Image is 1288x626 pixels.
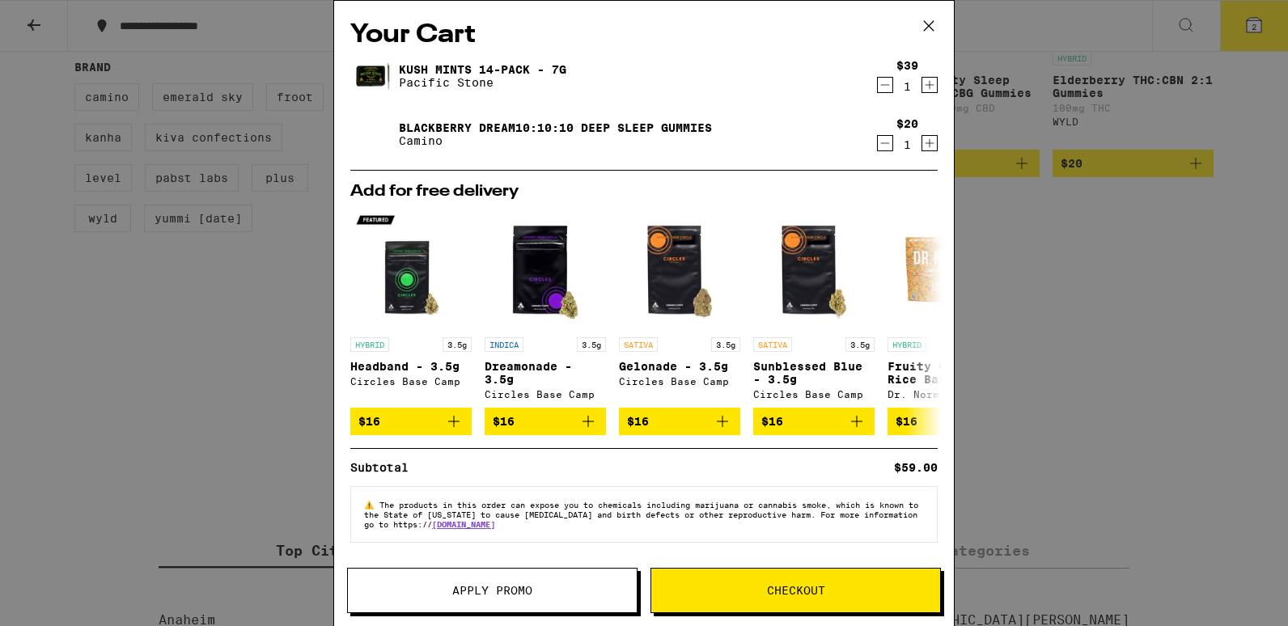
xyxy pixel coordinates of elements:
h2: Your Cart [350,17,938,53]
span: $16 [627,415,649,428]
div: Subtotal [350,462,420,473]
img: Circles Base Camp - Headband - 3.5g [350,208,472,329]
button: Add to bag [753,408,875,435]
p: SATIVA [619,337,658,352]
a: Open page for Sunblessed Blue - 3.5g from Circles Base Camp [753,208,875,408]
div: 1 [896,80,918,93]
img: Circles Base Camp - Sunblessed Blue - 3.5g [753,208,875,329]
span: $16 [761,415,783,428]
button: Add to bag [888,408,1009,435]
p: 3.5g [845,337,875,352]
button: Add to bag [619,408,740,435]
img: Circles Base Camp - Gelonade - 3.5g [619,208,740,329]
p: 3.5g [577,337,606,352]
div: $59.00 [894,462,938,473]
h2: Add for free delivery [350,184,938,200]
a: Open page for Fruity Crispy Rice Bar from Dr. Norm's [888,208,1009,408]
button: Apply Promo [347,568,638,613]
p: HYBRID [888,337,926,352]
div: Circles Base Camp [350,376,472,387]
button: Increment [922,135,938,151]
p: INDICA [485,337,523,352]
p: 3.5g [711,337,740,352]
p: HYBRID [350,337,389,352]
button: Decrement [877,77,893,93]
div: Circles Base Camp [753,389,875,400]
img: Dr. Norm's - Fruity Crispy Rice Bar [888,208,1009,329]
a: Open page for Dreamonade - 3.5g from Circles Base Camp [485,208,606,408]
button: Checkout [650,568,941,613]
button: Add to bag [485,408,606,435]
img: Kush Mints 14-Pack - 7g [350,53,396,99]
button: Decrement [877,135,893,151]
p: SATIVA [753,337,792,352]
div: Dr. Norm's [888,389,1009,400]
span: The products in this order can expose you to chemicals including marijuana or cannabis smoke, whi... [364,500,918,529]
p: Headband - 3.5g [350,360,472,373]
div: $39 [896,59,918,72]
p: Camino [399,134,712,147]
span: $16 [493,415,515,428]
a: [DOMAIN_NAME] [432,519,495,529]
div: $20 [896,117,918,130]
a: Open page for Gelonade - 3.5g from Circles Base Camp [619,208,740,408]
img: Circles Base Camp - Dreamonade - 3.5g [485,208,606,329]
p: Sunblessed Blue - 3.5g [753,360,875,386]
p: Fruity Crispy Rice Bar [888,360,1009,386]
button: Add to bag [350,408,472,435]
div: Circles Base Camp [619,376,740,387]
span: $16 [358,415,380,428]
p: Gelonade - 3.5g [619,360,740,373]
span: Hi. Need any help? [10,11,117,24]
a: Blackberry Dream10:10:10 Deep Sleep Gummies [399,121,712,134]
button: Increment [922,77,938,93]
a: Kush Mints 14-Pack - 7g [399,63,566,76]
p: 3.5g [443,337,472,352]
span: ⚠️ [364,500,379,510]
img: Blackberry Dream10:10:10 Deep Sleep Gummies [350,112,396,157]
p: Pacific Stone [399,76,566,89]
span: $16 [896,415,917,428]
div: 1 [896,138,918,151]
a: Open page for Headband - 3.5g from Circles Base Camp [350,208,472,408]
p: Dreamonade - 3.5g [485,360,606,386]
span: Apply Promo [452,585,532,596]
span: Checkout [767,585,825,596]
div: Circles Base Camp [485,389,606,400]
